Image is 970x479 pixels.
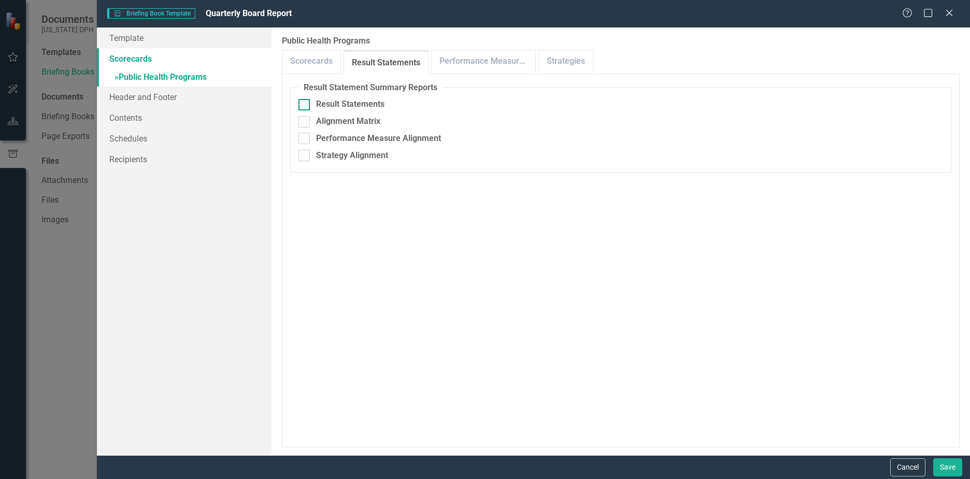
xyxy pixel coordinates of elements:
[316,150,388,162] div: Strategy Alignment
[107,8,195,19] span: Briefing Book Template
[115,72,119,82] span: »
[432,50,535,73] a: Performance Measures
[282,35,960,47] label: Public Health Programs
[206,8,292,18] span: Quarterly Board Report
[890,458,925,476] button: Cancel
[316,116,380,128] div: Alignment Matrix
[97,27,272,48] a: Template
[344,52,428,74] a: Result Statements
[539,50,593,73] a: Strategies
[282,50,340,73] a: Scorecards
[97,107,272,128] a: Contents
[316,98,384,110] div: Result Statements
[933,458,962,476] button: Save
[97,149,272,170] a: Recipients
[316,133,441,145] div: Performance Measure Alignment
[97,69,272,87] a: »Public Health Programs
[97,87,272,107] a: Header and Footer
[97,128,272,149] a: Schedules
[298,82,443,94] legend: Result Statement Summary Reports
[97,48,272,69] a: Scorecards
